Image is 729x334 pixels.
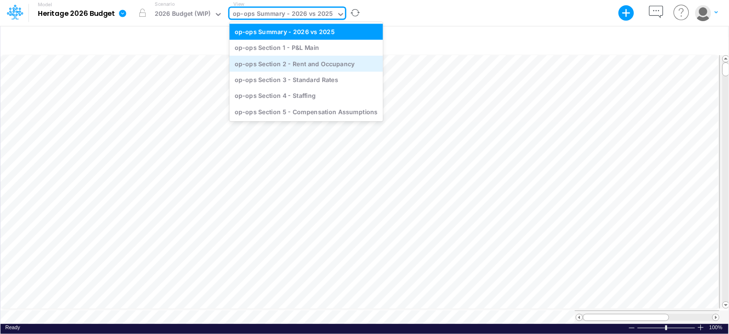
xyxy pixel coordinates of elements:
div: op-ops Section 3 - Standard Rates [229,72,383,87]
div: Zoom Out [628,324,636,332]
label: Scenario [155,0,175,8]
div: op-ops Summary - 2026 vs 2025 [233,9,333,20]
div: 2026 Budget (WIP) [155,9,211,20]
div: In Ready mode [5,324,20,331]
div: op-ops Section 1 - P&L Main [229,40,383,56]
div: op-ops Section 4 - Staffing [229,88,383,104]
span: 100% [709,324,724,331]
label: View [233,0,244,8]
label: Model [38,2,52,8]
div: Zoom In [697,324,705,331]
div: op-ops Summary - 2026 vs 2025 [229,24,383,39]
div: Zoom [637,324,697,331]
span: Ready [5,324,20,330]
div: op-ops Section 5 - Compensation Assumptions [229,104,383,119]
div: Zoom level [709,324,724,331]
div: op-ops Section 2 - Rent and Occupancy [229,56,383,72]
b: Heritage 2026 Budget [38,10,115,18]
div: Zoom [665,325,667,330]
